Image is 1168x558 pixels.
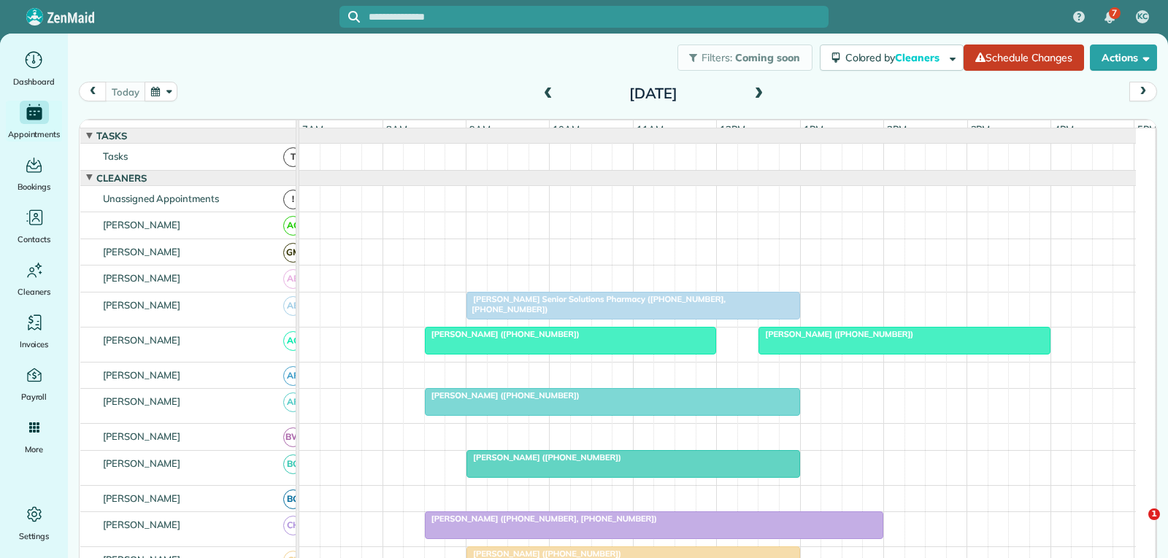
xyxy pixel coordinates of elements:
[801,123,826,135] span: 1pm
[283,489,303,509] span: BG
[19,529,50,543] span: Settings
[100,246,184,257] span: [PERSON_NAME]
[79,82,107,101] button: prev
[562,85,745,101] h2: [DATE]
[884,123,910,135] span: 2pm
[283,190,303,209] span: !
[6,206,62,247] a: Contacts
[1112,7,1117,19] span: 7
[348,11,360,23] svg: Focus search
[100,150,131,162] span: Tasks
[466,123,493,135] span: 9am
[18,232,50,247] span: Contacts
[283,296,303,316] span: AB
[283,516,303,535] span: CH
[93,130,130,142] span: Tasks
[845,51,945,64] span: Colored by
[100,395,184,407] span: [PERSON_NAME]
[283,147,303,167] span: T
[13,74,55,89] span: Dashboard
[634,123,666,135] span: 11am
[283,366,303,386] span: AF
[6,311,62,352] a: Invoices
[100,219,184,230] span: [PERSON_NAME]
[424,514,658,524] span: [PERSON_NAME] ([PHONE_NUMBER], [PHONE_NUMBER])
[424,390,580,400] span: [PERSON_NAME] ([PHONE_NUMBER])
[6,153,62,194] a: Bookings
[6,48,62,89] a: Dashboard
[758,329,914,339] span: [PERSON_NAME] ([PHONE_NUMBER])
[105,82,145,101] button: today
[6,258,62,299] a: Cleaners
[702,51,732,64] span: Filters:
[717,123,748,135] span: 12pm
[6,363,62,404] a: Payroll
[466,294,726,314] span: [PERSON_NAME] Senior Solutions Pharmacy ([PHONE_NUMBER], [PHONE_NUMBER])
[283,243,303,263] span: GM
[1094,1,1125,34] div: 7 unread notifications
[8,127,61,142] span: Appointments
[895,51,942,64] span: Cleaners
[383,123,410,135] span: 8am
[6,101,62,142] a: Appointments
[100,430,184,442] span: [PERSON_NAME]
[550,123,583,135] span: 10am
[1090,44,1157,71] button: Actions
[964,44,1084,71] a: Schedule Changes
[18,284,50,299] span: Cleaners
[100,369,184,381] span: [PERSON_NAME]
[25,442,43,457] span: More
[1129,82,1157,101] button: next
[100,457,184,469] span: [PERSON_NAME]
[283,216,303,236] span: AC
[100,492,184,504] span: [PERSON_NAME]
[1137,11,1148,23] span: KC
[424,329,580,339] span: [PERSON_NAME] ([PHONE_NUMBER])
[1148,508,1160,520] span: 1
[283,454,303,474] span: BC
[1051,123,1077,135] span: 4pm
[1118,508,1153,543] iframe: Intercom live chat
[100,334,184,346] span: [PERSON_NAME]
[18,179,51,194] span: Bookings
[466,452,622,462] span: [PERSON_NAME] ([PHONE_NUMBER])
[283,392,303,412] span: AF
[283,427,303,447] span: BW
[283,331,303,351] span: AC
[100,299,184,311] span: [PERSON_NAME]
[968,123,994,135] span: 3pm
[299,123,326,135] span: 7am
[20,337,49,352] span: Invoices
[100,519,184,530] span: [PERSON_NAME]
[6,503,62,543] a: Settings
[100,272,184,284] span: [PERSON_NAME]
[21,390,47,404] span: Payroll
[735,51,801,64] span: Coming soon
[339,11,360,23] button: Focus search
[820,44,964,71] button: Colored byCleaners
[283,269,303,289] span: AB
[1134,123,1160,135] span: 5pm
[100,193,222,204] span: Unassigned Appointments
[93,172,150,184] span: Cleaners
